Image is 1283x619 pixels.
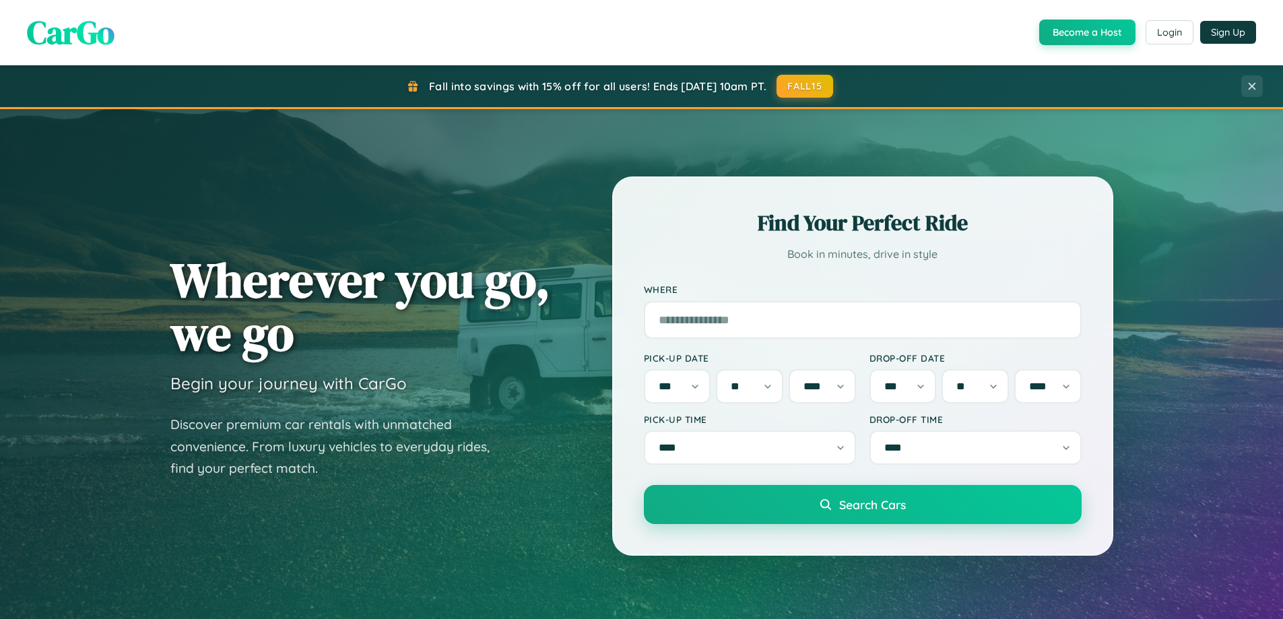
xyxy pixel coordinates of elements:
p: Discover premium car rentals with unmatched convenience. From luxury vehicles to everyday rides, ... [170,414,507,480]
span: Search Cars [839,497,906,512]
label: Drop-off Time [869,414,1082,425]
label: Drop-off Date [869,352,1082,364]
span: CarGo [27,10,114,55]
span: Fall into savings with 15% off for all users! Ends [DATE] 10am PT. [429,79,766,93]
label: Pick-up Date [644,352,856,364]
button: Login [1146,20,1193,44]
label: Where [644,284,1082,296]
button: Search Cars [644,485,1082,524]
h2: Find Your Perfect Ride [644,208,1082,238]
label: Pick-up Time [644,414,856,425]
button: FALL15 [777,75,833,98]
p: Book in minutes, drive in style [644,245,1082,264]
button: Become a Host [1039,20,1136,45]
h1: Wherever you go, we go [170,253,550,360]
h3: Begin your journey with CarGo [170,373,407,393]
button: Sign Up [1200,21,1256,44]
